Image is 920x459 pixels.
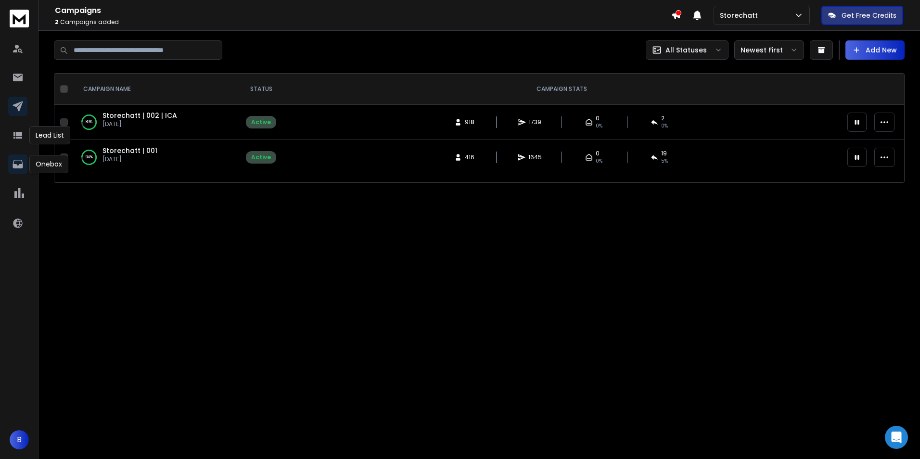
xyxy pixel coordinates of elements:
[102,146,157,155] a: Storechatt | 001
[72,140,240,175] td: 94%Storechatt | 001[DATE]
[55,5,671,16] h1: Campaigns
[596,122,602,130] span: 0%
[72,105,240,140] td: 89%Storechatt | 002 | ICA[DATE]
[465,153,474,161] span: 416
[102,111,177,120] a: Storechatt | 002 | ICA
[102,155,157,163] p: [DATE]
[885,426,908,449] div: Open Intercom Messenger
[661,122,668,130] span: 0 %
[55,18,59,26] span: 2
[282,74,842,105] th: CAMPAIGN STATS
[661,150,667,157] span: 19
[102,120,177,128] p: [DATE]
[528,153,542,161] span: 1645
[10,430,29,449] button: B
[596,150,600,157] span: 0
[596,157,602,165] span: 0%
[661,157,668,165] span: 5 %
[251,153,271,161] div: Active
[842,11,896,20] p: Get Free Credits
[72,74,240,105] th: CAMPAIGN NAME
[29,155,68,173] div: Onebox
[720,11,762,20] p: Storechatt
[529,118,541,126] span: 1739
[596,115,600,122] span: 0
[465,118,474,126] span: 918
[240,74,282,105] th: STATUS
[661,115,664,122] span: 2
[86,117,92,127] p: 89 %
[251,118,271,126] div: Active
[734,40,804,60] button: Newest First
[10,10,29,27] img: logo
[665,45,707,55] p: All Statuses
[821,6,903,25] button: Get Free Credits
[55,18,671,26] p: Campaigns added
[86,153,93,162] p: 94 %
[29,126,70,144] div: Lead List
[845,40,905,60] button: Add New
